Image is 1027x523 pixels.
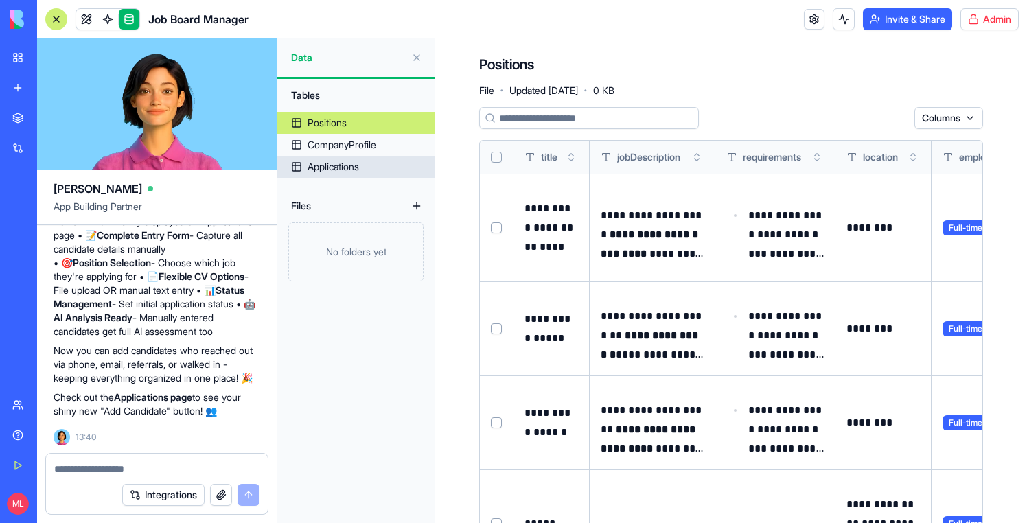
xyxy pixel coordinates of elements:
[863,150,898,164] span: location
[73,257,151,268] strong: Position Selection
[914,107,983,129] button: Columns
[54,201,260,338] p: • ➕ - Prominently displayed on Applications page • 📝 - Capture all candidate details manually • 🎯...
[114,391,192,403] strong: Applications page
[308,116,347,130] div: Positions
[54,391,260,418] p: Check out the to see your shiny new "Add Candidate" button! 👥
[491,152,502,163] button: Select all
[284,195,394,217] div: Files
[943,220,989,235] span: Full-time
[54,200,260,224] span: App Building Partner
[122,484,205,506] button: Integrations
[500,80,504,102] span: ·
[479,55,534,74] h4: Positions
[54,181,142,197] span: [PERSON_NAME]
[584,80,588,102] span: ·
[491,222,502,233] button: Select row
[97,229,189,241] strong: Complete Entry Form
[863,8,952,30] button: Invite & Share
[479,84,494,97] span: File
[509,84,578,97] span: Updated [DATE]
[690,150,704,164] button: Toggle sort
[291,51,406,65] span: Data
[960,8,1019,30] button: Admin
[54,429,70,445] img: Ella_00000_wcx2te.png
[148,11,249,27] span: Job Board Manager
[54,202,241,227] strong: "Add Candidate" Button
[284,84,428,106] div: Tables
[491,323,502,334] button: Select row
[277,112,435,134] a: Positions
[277,134,435,156] a: CompanyProfile
[76,432,97,443] span: 13:40
[54,312,132,323] strong: AI Analysis Ready
[54,344,260,385] p: Now you can add candidates who reached out via phone, email, referrals, or walked in - keeping ev...
[308,160,359,174] div: Applications
[743,150,801,164] span: requirements
[7,493,29,515] span: ML
[159,270,244,282] strong: Flexible CV Options
[617,150,680,164] span: jobDescription
[491,417,502,428] button: Select row
[288,222,424,281] div: No folders yet
[54,284,244,310] strong: Status Management
[593,84,614,97] span: 0 KB
[906,150,920,164] button: Toggle sort
[810,150,824,164] button: Toggle sort
[564,150,578,164] button: Toggle sort
[277,156,435,178] a: Applications
[541,150,557,164] span: title
[308,138,376,152] div: CompanyProfile
[943,415,989,430] span: Full-time
[277,222,435,281] a: No folders yet
[10,10,95,29] img: logo
[943,321,989,336] span: Full-time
